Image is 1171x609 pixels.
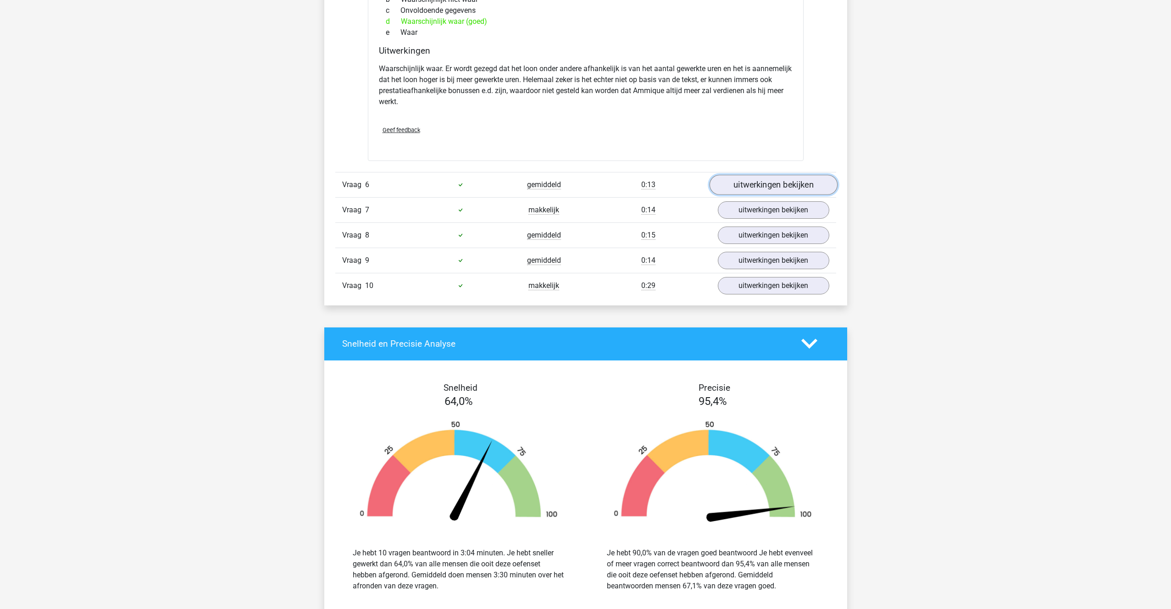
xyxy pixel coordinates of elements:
[444,395,473,408] span: 64,0%
[386,5,400,16] span: c
[386,16,401,27] span: d
[709,175,837,195] a: uitwerkingen bekijken
[641,180,655,189] span: 0:13
[641,256,655,265] span: 0:14
[641,205,655,215] span: 0:14
[342,179,365,190] span: Vraag
[718,277,829,294] a: uitwerkingen bekijken
[379,27,793,38] div: Waar
[342,230,365,241] span: Vraag
[342,205,365,216] span: Vraag
[528,205,559,215] span: makkelijk
[342,382,579,393] h4: Snelheid
[527,256,561,265] span: gemiddeld
[527,180,561,189] span: gemiddeld
[596,382,833,393] h4: Precisie
[528,281,559,290] span: makkelijk
[607,548,819,592] div: Je hebt 90,0% van de vragen goed beantwoord Je hebt evenveel of meer vragen correct beantwoord da...
[365,205,369,214] span: 7
[386,27,400,38] span: e
[365,180,369,189] span: 6
[365,231,369,239] span: 8
[365,256,369,265] span: 9
[353,548,565,592] div: Je hebt 10 vragen beantwoord in 3:04 minuten. Je hebt sneller gewerkt dan 64,0% van alle mensen d...
[379,5,793,16] div: Onvoldoende gegevens
[718,227,829,244] a: uitwerkingen bekijken
[527,231,561,240] span: gemiddeld
[718,201,829,219] a: uitwerkingen bekijken
[342,255,365,266] span: Vraag
[641,231,655,240] span: 0:15
[365,281,373,290] span: 10
[342,338,788,349] h4: Snelheid en Precisie Analyse
[379,63,793,107] p: Waarschijnlijk waar. Er wordt gezegd dat het loon onder andere afhankelijk is van het aantal gewe...
[342,280,365,291] span: Vraag
[599,421,826,526] img: 95.143280480a54.png
[641,281,655,290] span: 0:29
[699,395,727,408] span: 95,4%
[383,127,420,133] span: Geef feedback
[345,421,572,526] img: 64.04c39a417a5c.png
[379,16,793,27] div: Waarschijnlijk waar (goed)
[718,252,829,269] a: uitwerkingen bekijken
[379,45,793,56] h4: Uitwerkingen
